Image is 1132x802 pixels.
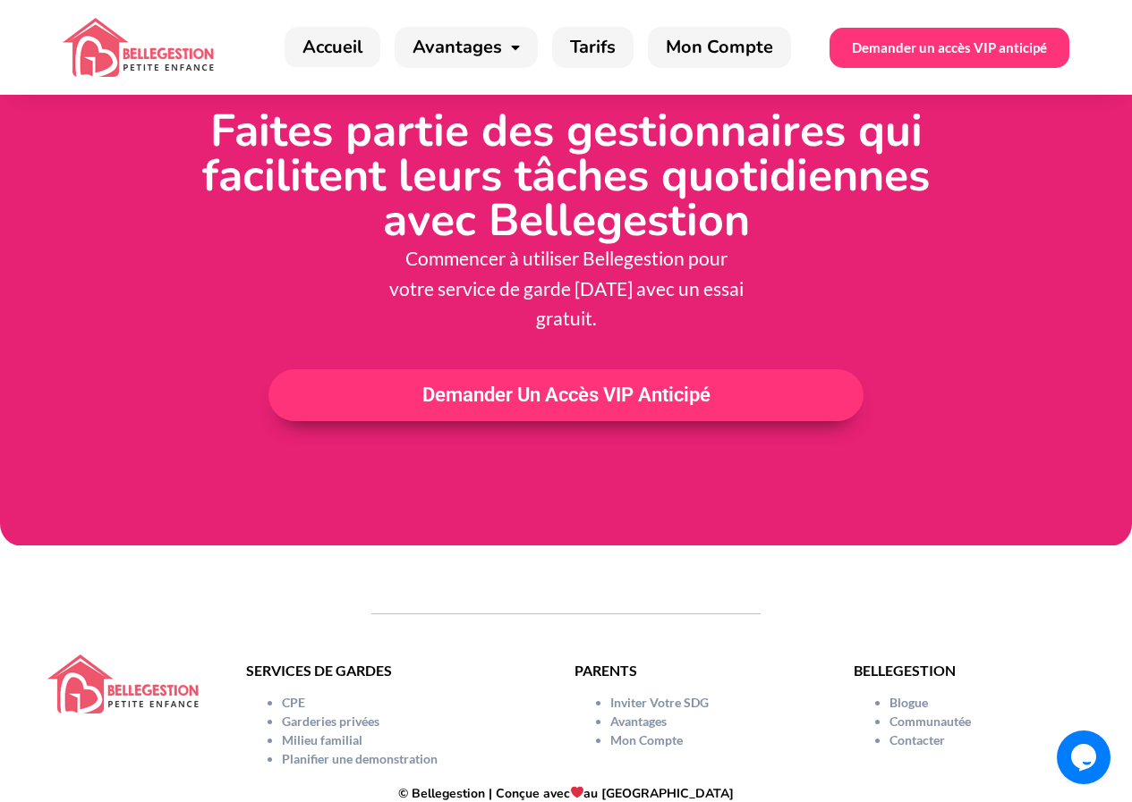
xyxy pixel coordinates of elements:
span: Demander un accès VIP anticipé [852,41,1047,55]
li: Garderies privées [282,712,557,730]
li: Communautée [889,712,1114,730]
h6: SERVICES DE GARDES [246,662,557,679]
h3: Commencer à utiliser Bellegestion pour votre service de garde [DATE] avec un essai gratuit. [387,243,745,333]
h6: PARENTS [575,662,835,679]
h2: © Bellegestion | Conçue avec au [GEOGRAPHIC_DATA] [9,786,1123,800]
li: Planifier une demonstration [282,749,557,768]
a: Tarifs [552,27,634,68]
a: Mon Compte [648,27,791,68]
a: Avantages [395,27,538,68]
span: Demander un accès VIP anticipé [309,385,823,405]
li: Mon Compte [610,730,835,749]
h6: BELLEGESTION [854,662,1114,679]
li: Contacter [889,730,1114,749]
iframe: chat widget [1057,730,1114,784]
li: Blogue [889,693,1114,712]
a: Accueil [285,27,380,68]
a: Demander un accès VIP anticipé [287,375,845,416]
h1: Faites partie des gestionnaires qui facilitent leurs tâches quotidiennes avec Bellegestion [164,109,969,243]
li: Milieu familial [282,730,557,749]
li: Avantages [610,712,835,730]
li: CPE [282,693,557,712]
a: Demander un accès VIP anticipé [830,28,1069,68]
img: ❤ [571,786,583,798]
li: Inviter Votre SDG [610,693,835,712]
